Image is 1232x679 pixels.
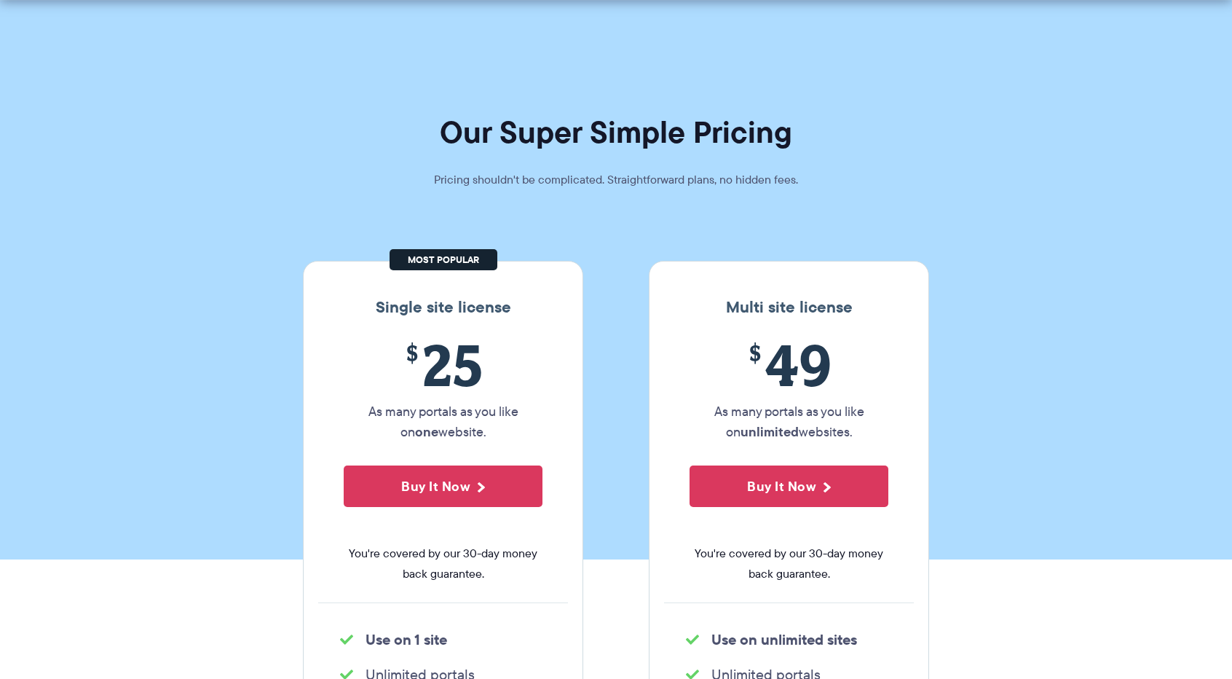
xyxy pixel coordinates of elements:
[398,170,834,190] p: Pricing shouldn't be complicated. Straightforward plans, no hidden fees.
[366,629,447,651] strong: Use on 1 site
[690,466,888,507] button: Buy It Now
[344,401,542,442] p: As many portals as you like on website.
[318,298,568,317] h3: Single site license
[344,466,542,507] button: Buy It Now
[741,422,799,441] strong: unlimited
[344,543,542,584] span: You're covered by our 30-day money back guarantee.
[711,629,857,651] strong: Use on unlimited sites
[664,298,914,317] h3: Multi site license
[690,401,888,442] p: As many portals as you like on websites.
[344,331,542,398] span: 25
[690,331,888,398] span: 49
[415,422,438,441] strong: one
[690,543,888,584] span: You're covered by our 30-day money back guarantee.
